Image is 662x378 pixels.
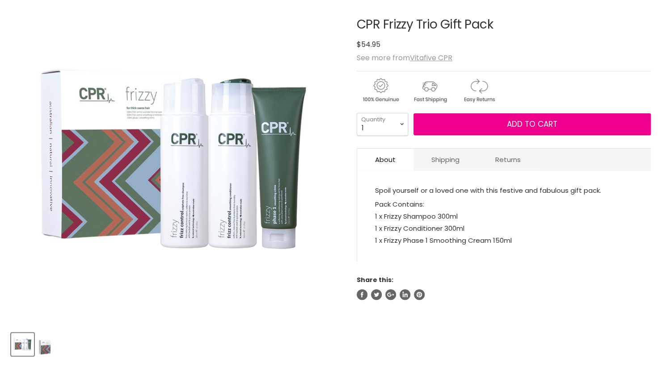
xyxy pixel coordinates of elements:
span: Add to cart [507,119,557,129]
button: Add to cart [413,113,651,136]
a: Vitafive CPR [410,53,452,63]
img: returns.gif [455,77,502,104]
a: About [357,149,413,170]
img: shipping.gif [406,77,453,104]
span: Share this: [357,275,393,284]
p: Spoil yourself or a loved one with this festive and fabulous gift pack. [375,184,633,198]
button: CPR Frizzy Trio Gift Pack [37,333,53,356]
img: CPR Frizzy Trio Gift Pack [19,4,332,316]
img: CPR Frizzy Trio Gift Pack [38,334,52,355]
h1: CPR Frizzy Trio Gift Pack [357,18,651,32]
p: Pack Contains: 1 x Frizzy Shampoo 300ml 1 x Frizzy Conditioner 300ml 1 x Frizzy Phase 1 Smoothing... [375,198,633,248]
aside: Share this: [357,276,651,300]
select: Quantity [357,113,408,135]
img: genuine.gif [357,77,404,104]
a: Returns [477,149,539,170]
span: $54.95 [357,39,380,50]
a: Shipping [413,149,477,170]
span: See more from [357,53,452,63]
button: CPR Frizzy Trio Gift Pack [11,333,34,356]
div: Product thumbnails [10,330,342,356]
img: CPR Frizzy Trio Gift Pack [12,334,33,355]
